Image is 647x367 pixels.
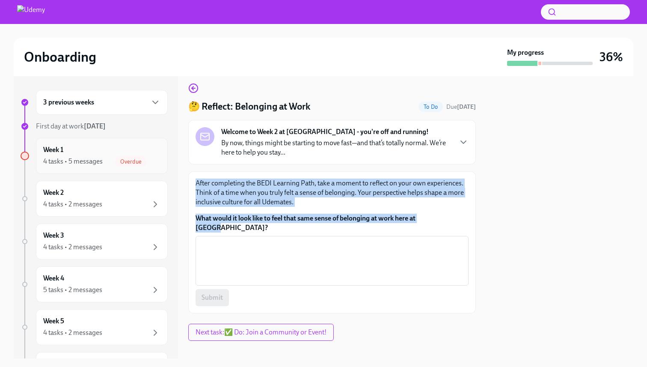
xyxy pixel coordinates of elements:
[36,90,168,115] div: 3 previous weeks
[21,266,168,302] a: Week 45 tasks • 2 messages
[43,274,64,283] h6: Week 4
[221,138,451,157] p: By now, things might be starting to move fast—and that’s totally normal. We’re here to help you s...
[196,328,326,337] span: Next task : ✅ Do: Join a Community or Event!
[446,103,476,110] span: Due
[21,181,168,217] a: Week 24 tasks • 2 messages
[43,98,94,107] h6: 3 previous weeks
[24,48,96,66] h2: Onboarding
[43,157,103,166] div: 4 tasks • 5 messages
[84,122,106,130] strong: [DATE]
[600,49,623,65] h3: 36%
[43,242,102,252] div: 4 tasks • 2 messages
[43,231,64,240] h6: Week 3
[43,285,102,295] div: 5 tasks • 2 messages
[43,188,64,197] h6: Week 2
[507,48,544,57] strong: My progress
[36,122,106,130] span: First day at work
[221,127,429,137] strong: Welcome to Week 2 at [GEOGRAPHIC_DATA] - you're off and running!
[21,122,168,131] a: First day at work[DATE]
[21,224,168,260] a: Week 34 tasks • 2 messages
[43,145,63,155] h6: Week 1
[43,200,102,209] div: 4 tasks • 2 messages
[446,103,476,111] span: September 6th, 2025 13:00
[21,309,168,345] a: Week 54 tasks • 2 messages
[17,5,45,19] img: Udemy
[188,100,310,113] h4: 🤔 Reflect: Belonging at Work
[196,179,469,207] p: After completing the BEDI Learning Path, take a moment to reflect on your own experiences. Think ...
[188,324,334,341] button: Next task:✅ Do: Join a Community or Event!
[43,316,64,326] h6: Week 5
[21,138,168,174] a: Week 14 tasks • 5 messagesOverdue
[43,328,102,337] div: 4 tasks • 2 messages
[115,158,147,165] span: Overdue
[196,214,469,233] label: What would it look like to feel that same sense of belonging at work here at [GEOGRAPHIC_DATA]?
[418,104,443,110] span: To Do
[457,103,476,110] strong: [DATE]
